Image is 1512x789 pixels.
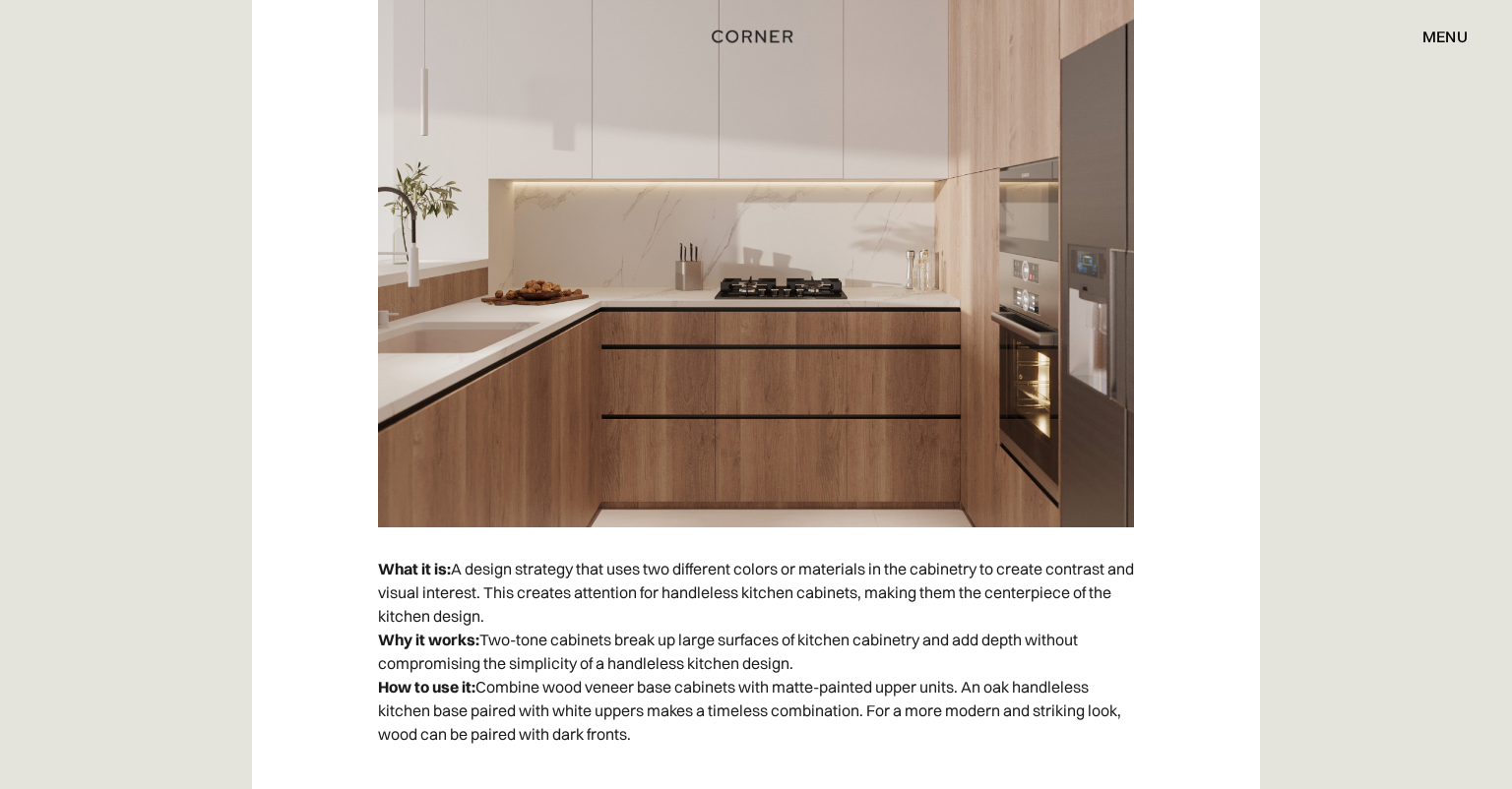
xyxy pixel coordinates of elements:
strong: What it is: [378,559,451,578]
div: menu [1403,20,1468,53]
strong: How to use it: [378,677,475,697]
strong: Why it works: [378,630,479,649]
a: home [697,24,815,49]
p: A design strategy that uses two different colors or materials in the cabinetry to create contrast... [378,547,1134,756]
div: menu [1422,29,1468,44]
